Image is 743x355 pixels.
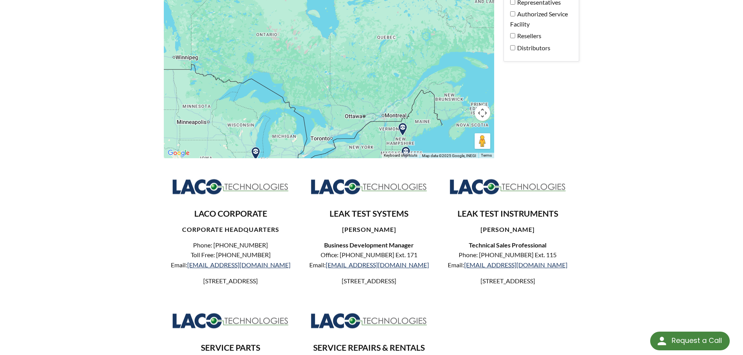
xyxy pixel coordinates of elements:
[170,208,291,219] h3: LACO CORPORATE
[510,31,569,41] label: Resellers
[172,312,289,329] img: Logo_LACO-TECH_hi-res.jpg
[510,11,515,16] input: Authorized Service Facility
[170,240,291,270] p: Phone: [PHONE_NUMBER] Toll Free: [PHONE_NUMBER] Email:
[475,105,490,121] button: Map camera controls
[324,241,414,249] strong: Business Development Manager
[672,332,722,350] div: Request a Call
[510,45,515,50] input: Distributors
[170,343,291,353] h3: SERVICE PARTS
[475,133,490,149] button: Drag Pegman onto the map to open Street View
[309,343,430,353] h3: SERVICE REPAIRS & RENTALS
[187,261,291,268] a: [EMAIL_ADDRESS][DOMAIN_NAME]
[447,250,568,270] p: Phone: [PHONE_NUMBER] Ext. 115 Email:
[166,148,192,158] img: Google
[449,178,566,195] img: Logo_LACO-TECH_hi-res.jpg
[309,250,430,270] p: Office: [PHONE_NUMBER] Ext. 171 Email:
[182,226,279,233] strong: CORPORATE HEADQUARTERS
[650,332,730,350] div: Request a Call
[656,335,668,347] img: round button
[326,261,429,268] a: [EMAIL_ADDRESS][DOMAIN_NAME]
[510,43,569,53] label: Distributors
[481,153,492,157] a: Terms (opens in new tab)
[310,312,427,329] img: Logo_LACO-TECH_hi-res.jpg
[510,33,515,38] input: Resellers
[310,178,427,195] img: Logo_LACO-TECH_hi-res.jpg
[447,276,568,286] p: [STREET_ADDRESS]
[172,178,289,195] img: Logo_LACO-TECH_hi-res.jpg
[309,208,430,219] h3: LEAK TEST SYSTEMS
[447,208,568,219] h3: LEAK TEST INSTRUMENTS
[422,154,476,158] span: Map data ©2025 Google, INEGI
[464,261,567,268] a: [EMAIL_ADDRESS][DOMAIN_NAME]
[170,276,291,286] p: [STREET_ADDRESS]
[384,153,417,158] button: Keyboard shortcuts
[481,226,535,233] strong: [PERSON_NAME]
[342,226,396,233] strong: [PERSON_NAME]
[166,148,192,158] a: Open this area in Google Maps (opens a new window)
[469,241,546,249] strong: Technical Sales Professional
[309,276,430,286] p: [STREET_ADDRESS]
[510,9,569,29] label: Authorized Service Facility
